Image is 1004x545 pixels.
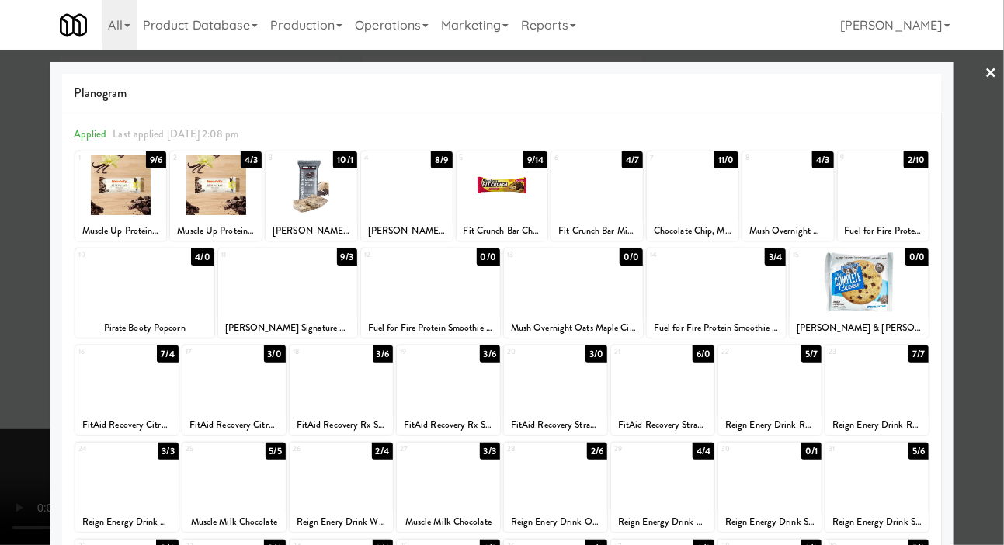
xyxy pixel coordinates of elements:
[790,248,929,338] div: 150/0[PERSON_NAME] & [PERSON_NAME]'s The Complete Cookie Chocolate Chip
[191,248,214,266] div: 4/0
[507,248,574,262] div: 13
[523,151,547,168] div: 9/14
[693,443,714,460] div: 4/4
[611,512,714,532] div: Reign Energy Drink Cherry Limeade
[828,415,926,435] div: Reign Enery Drink Rainbow Sherbert
[266,443,286,460] div: 5/5
[801,345,822,363] div: 5/7
[172,221,259,241] div: Muscle Up Protein Bar Chocolate Chip
[78,248,145,262] div: 10
[793,248,860,262] div: 15
[718,415,822,435] div: Reign Enery Drink Rainbow Sherbert
[290,415,393,435] div: FitAid Recovery Rx Sour Grape
[361,248,500,338] div: 120/0Fuel for Fire Protein Smoothie Tropical
[75,221,167,241] div: Muscle Up Protein Bar Chocolate Chip
[721,345,770,359] div: 22
[840,221,927,241] div: Fuel for Fire Protein Smoothie Strawberry Banana
[554,221,641,241] div: Fit Crunch Bar Mint Chocolate
[266,151,357,241] div: 310/1[PERSON_NAME] Protein Bar Cookies and Cream
[721,443,770,456] div: 30
[221,248,288,262] div: 11
[477,248,500,266] div: 0/0
[506,318,641,338] div: Mush Overnight Oats Maple Cinnamon
[480,443,500,460] div: 3/3
[829,443,877,456] div: 31
[290,345,393,435] div: 183/6FitAid Recovery Rx Sour Grape
[266,221,357,241] div: [PERSON_NAME] Protein Bar Cookies and Cream
[622,151,643,168] div: 4/7
[60,12,87,39] img: Micromart
[507,345,556,359] div: 20
[337,248,357,266] div: 9/3
[585,345,607,363] div: 3/0
[397,345,500,435] div: 193/6FitAid Recovery Rx Sour Grape
[828,512,926,532] div: Reign Energy Drink Sour Gummy Worm
[718,443,822,532] div: 300/1Reign Energy Drink Sour Gummy Worm
[647,248,786,338] div: 143/4Fuel for Fire Protein Smoothie Tropical
[765,248,786,266] div: 3/4
[457,151,548,241] div: 59/14Fit Crunch Bar Chocolate Peanut Butter
[74,82,931,105] span: Planogram
[480,345,500,363] div: 3/6
[364,248,431,262] div: 12
[504,248,643,338] div: 130/0Mush Overnight Oats Maple Cinnamon
[361,221,453,241] div: [PERSON_NAME] Protein Bar Chocolate Chip Cookie Dough
[611,443,714,532] div: 294/4Reign Energy Drink Cherry Limeade
[75,318,214,338] div: Pirate Booty Popcorn
[554,151,597,165] div: 6
[587,443,607,460] div: 2/6
[78,318,212,338] div: Pirate Booty Popcorn
[290,443,393,532] div: 262/4Reign Enery Drink White Gummy Bear
[647,221,738,241] div: Chocolate Chip, Made good
[504,512,607,532] div: Reign Enery Drink Orange Dreamsicle
[611,415,714,435] div: FitAid Recovery Strawberry Lemonade
[650,151,693,165] div: 7
[399,415,498,435] div: FitAid Recovery Rx Sour Grape
[218,318,357,338] div: [PERSON_NAME] Signature Cheese, Fruit & Nut Snack Packs
[241,151,262,168] div: 4/3
[170,151,262,241] div: 24/3Muscle Up Protein Bar Chocolate Chip
[268,221,355,241] div: [PERSON_NAME] Protein Bar Cookies and Cream
[182,345,286,435] div: 173/0FitAid Recovery Citrus Medley
[78,415,176,435] div: FitAid Recovery Citrus Medley
[825,415,929,435] div: Reign Enery Drink Rainbow Sherbert
[504,415,607,435] div: FitAid Recovery Strawberry Lemonade
[825,443,929,532] div: 315/6Reign Energy Drink Sour Gummy Worm
[614,345,663,359] div: 21
[460,151,502,165] div: 5
[742,221,834,241] div: Mush Overnight Oats Vanilla Bean
[838,151,929,241] div: 92/10Fuel for Fire Protein Smoothie Strawberry Banana
[905,248,929,266] div: 0/0
[182,512,286,532] div: Muscle Milk Chocolate
[78,512,176,532] div: Reign Energy Drink Cherry Limeade
[157,345,178,363] div: 7/4
[829,345,877,359] div: 23
[400,443,449,456] div: 27
[790,318,929,338] div: [PERSON_NAME] & [PERSON_NAME]'s The Complete Cookie Chocolate Chip
[825,512,929,532] div: Reign Energy Drink Sour Gummy Worm
[613,415,712,435] div: FitAid Recovery Strawberry Lemonade
[551,221,643,241] div: Fit Crunch Bar Mint Chocolate
[75,151,167,241] div: 19/6Muscle Up Protein Bar Chocolate Chip
[333,151,356,168] div: 10/1
[221,318,355,338] div: [PERSON_NAME] Signature Cheese, Fruit & Nut Snack Packs
[78,151,121,165] div: 1
[363,318,498,338] div: Fuel for Fire Protein Smoothie Tropical
[113,127,238,141] span: Last applied [DATE] 2:08 pm
[397,415,500,435] div: FitAid Recovery Rx Sour Grape
[551,151,643,241] div: 64/7Fit Crunch Bar Mint Chocolate
[75,443,179,532] div: 243/3Reign Energy Drink Cherry Limeade
[292,415,391,435] div: FitAid Recovery Rx Sour Grape
[75,248,214,338] div: 104/0Pirate Booty Popcorn
[742,151,834,241] div: 84/3Mush Overnight Oats Vanilla Bean
[825,345,929,435] div: 237/7Reign Enery Drink Rainbow Sherbert
[718,512,822,532] div: Reign Energy Drink Sour Gummy Worm
[185,415,283,435] div: FitAid Recovery Citrus Medley
[399,512,498,532] div: Muscle Milk Chocolate
[146,151,166,168] div: 9/6
[507,443,556,456] div: 28
[650,248,717,262] div: 14
[75,415,179,435] div: FitAid Recovery Citrus Medley
[373,345,393,363] div: 3/6
[745,221,832,241] div: Mush Overnight Oats Vanilla Bean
